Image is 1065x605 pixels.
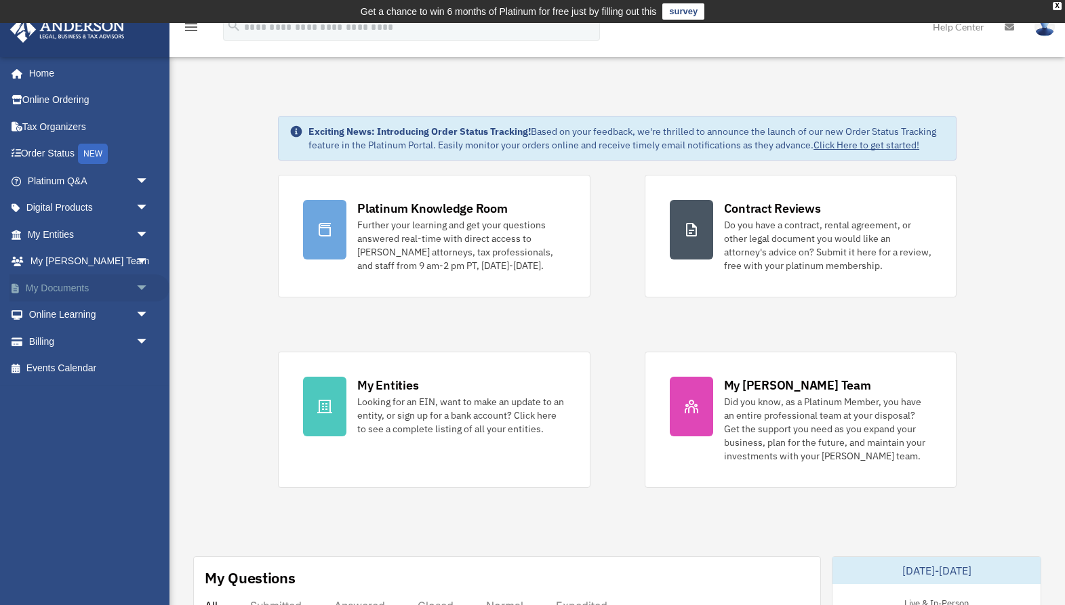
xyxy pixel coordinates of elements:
[136,274,163,302] span: arrow_drop_down
[308,125,945,152] div: Based on your feedback, we're thrilled to announce the launch of our new Order Status Tracking fe...
[136,328,163,356] span: arrow_drop_down
[9,274,169,301] a: My Documentsarrow_drop_down
[361,3,657,20] div: Get a chance to win 6 months of Platinum for free just by filling out this
[645,175,957,297] a: Contract Reviews Do you have a contract, rental agreement, or other legal document you would like...
[9,194,169,222] a: Digital Productsarrow_drop_down
[136,194,163,222] span: arrow_drop_down
[136,248,163,276] span: arrow_drop_down
[357,395,565,436] div: Looking for an EIN, want to make an update to an entity, or sign up for a bank account? Click her...
[9,60,163,87] a: Home
[9,87,169,114] a: Online Ordering
[9,140,169,168] a: Order StatusNEW
[9,355,169,382] a: Events Calendar
[662,3,704,20] a: survey
[136,301,163,329] span: arrow_drop_down
[1053,2,1062,10] div: close
[357,377,418,394] div: My Entities
[6,16,129,43] img: Anderson Advisors Platinum Portal
[813,139,919,151] a: Click Here to get started!
[183,19,199,35] i: menu
[1034,17,1055,37] img: User Pic
[724,377,871,394] div: My [PERSON_NAME] Team
[9,221,169,248] a: My Entitiesarrow_drop_down
[278,352,590,488] a: My Entities Looking for an EIN, want to make an update to an entity, or sign up for a bank accoun...
[724,218,931,272] div: Do you have a contract, rental agreement, or other legal document you would like an attorney's ad...
[724,200,821,217] div: Contract Reviews
[226,18,241,33] i: search
[357,218,565,272] div: Further your learning and get your questions answered real-time with direct access to [PERSON_NAM...
[278,175,590,297] a: Platinum Knowledge Room Further your learning and get your questions answered real-time with dire...
[9,328,169,355] a: Billingarrow_drop_down
[724,395,931,463] div: Did you know, as a Platinum Member, you have an entire professional team at your disposal? Get th...
[9,113,169,140] a: Tax Organizers
[136,167,163,195] span: arrow_drop_down
[832,557,1041,584] div: [DATE]-[DATE]
[78,144,108,164] div: NEW
[9,301,169,329] a: Online Learningarrow_drop_down
[645,352,957,488] a: My [PERSON_NAME] Team Did you know, as a Platinum Member, you have an entire professional team at...
[183,24,199,35] a: menu
[9,248,169,275] a: My [PERSON_NAME] Teamarrow_drop_down
[136,221,163,249] span: arrow_drop_down
[308,125,531,138] strong: Exciting News: Introducing Order Status Tracking!
[9,167,169,194] a: Platinum Q&Aarrow_drop_down
[205,568,296,588] div: My Questions
[357,200,508,217] div: Platinum Knowledge Room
